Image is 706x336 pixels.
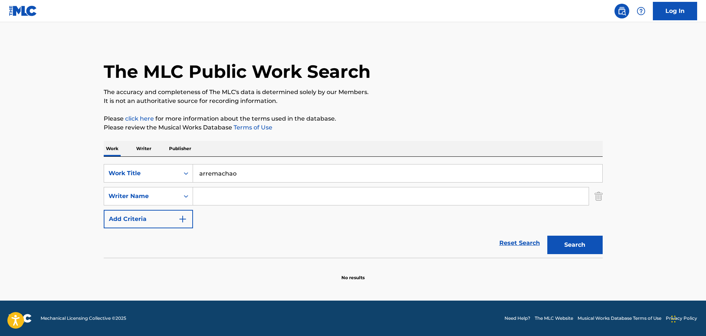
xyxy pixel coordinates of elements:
a: Need Help? [504,315,530,322]
p: Please for more information about the terms used in the database. [104,114,603,123]
p: Work [104,141,121,156]
button: Search [547,236,603,254]
a: Reset Search [496,235,544,251]
a: Log In [653,2,697,20]
a: click here [125,115,154,122]
iframe: Chat Widget [669,301,706,336]
p: The accuracy and completeness of The MLC's data is determined solely by our Members. [104,88,603,97]
button: Add Criteria [104,210,193,228]
h1: The MLC Public Work Search [104,60,371,83]
img: help [637,7,645,15]
div: Writer Name [109,192,175,201]
p: It is not an authoritative source for recording information. [104,97,603,105]
a: Musical Works Database Terms of Use [578,315,661,322]
img: logo [9,314,32,323]
img: search [617,7,626,15]
img: 9d2ae6d4665cec9f34b9.svg [178,215,187,224]
a: The MLC Website [535,315,573,322]
img: MLC Logo [9,6,37,16]
div: Drag [671,308,676,330]
span: Mechanical Licensing Collective © 2025 [41,315,126,322]
div: Help [634,4,648,18]
div: Work Title [109,169,175,178]
p: No results [341,266,365,281]
a: Terms of Use [232,124,272,131]
a: Public Search [614,4,629,18]
p: Please review the Musical Works Database [104,123,603,132]
img: Delete Criterion [595,187,603,205]
p: Publisher [167,141,193,156]
form: Search Form [104,164,603,258]
p: Writer [134,141,154,156]
a: Privacy Policy [666,315,697,322]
